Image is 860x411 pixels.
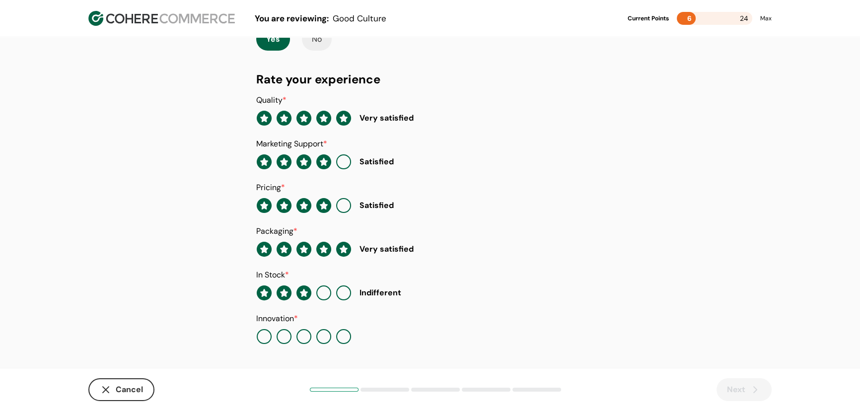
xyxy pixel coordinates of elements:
button: Cancel [88,378,154,401]
div: Very satisfied [359,243,414,255]
div: Very satisfied [359,112,414,124]
label: In Stock [256,270,289,280]
span: You are reviewing: [255,13,329,24]
div: Current Points [628,14,669,23]
label: Marketing Support [256,138,327,149]
button: Yes [256,28,290,51]
button: No [302,28,332,51]
button: Next [717,378,772,401]
label: Innovation [256,313,298,324]
img: Cohere Logo [88,11,235,26]
div: Max [760,14,772,23]
div: Satisfied [359,200,394,211]
label: Pricing [256,182,285,193]
span: Good Culture [333,13,386,24]
div: Rate your experience [256,70,604,88]
label: Quality [256,95,287,105]
div: Indifferent [359,287,401,299]
span: 6 [687,14,692,23]
label: Packaging [256,226,297,236]
div: Satisfied [359,156,394,168]
span: 24 [740,12,748,25]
